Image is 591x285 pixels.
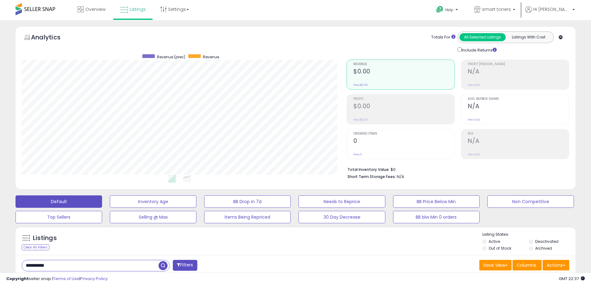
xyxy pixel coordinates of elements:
[482,232,575,238] p: Listing States:
[468,118,480,122] small: Prev: N/A
[535,246,552,251] label: Archived
[468,83,480,87] small: Prev: N/A
[110,195,196,208] button: Inventory Age
[431,34,455,40] div: Totals For
[468,137,569,146] h2: N/A
[525,6,575,20] a: Hi [PERSON_NAME]
[298,195,385,208] button: Needs to Reprice
[347,174,396,179] b: Short Term Storage Fees:
[157,54,185,60] span: Revenue (prev)
[479,260,512,270] button: Save View
[468,63,569,66] span: Profit [PERSON_NAME]
[6,276,29,282] strong: Copyright
[204,211,291,223] button: Items Being Repriced
[204,195,291,208] button: BB Drop in 7d
[517,262,536,268] span: Columns
[468,132,569,136] span: ROI
[353,118,368,122] small: Prev: $0.00
[110,211,196,223] button: Selling @ Max
[22,244,49,250] div: Clear All Filters
[31,33,73,43] h5: Analytics
[347,167,390,172] b: Total Inventory Value:
[298,211,385,223] button: 30 Day Decrease
[353,97,454,101] span: Profit
[489,239,500,244] label: Active
[482,6,511,12] span: smart toners
[347,165,565,173] li: $0
[16,195,102,208] button: Default
[353,103,454,111] h2: $0.00
[6,276,108,282] div: seller snap | |
[130,6,146,12] span: Listings
[393,211,480,223] button: BB blw Min 0 orders
[80,276,108,282] a: Privacy Policy
[505,33,552,41] button: Listings With Cost
[16,211,102,223] button: Top Sellers
[353,83,368,87] small: Prev: $0.00
[559,276,585,282] span: 2025-08-12 22:37 GMT
[535,239,558,244] label: Deactivated
[468,97,569,101] span: Avg. Buybox Share
[445,7,454,12] span: Help
[543,260,569,270] button: Actions
[533,6,571,12] span: Hi [PERSON_NAME]
[173,260,197,271] button: Filters
[459,33,506,41] button: All Selected Listings
[353,63,454,66] span: Revenue
[468,103,569,111] h2: N/A
[85,6,105,12] span: Overview
[33,234,57,243] h5: Listings
[53,276,79,282] a: Terms of Use
[353,137,454,146] h2: 0
[431,1,464,20] a: Help
[397,174,404,180] span: N/A
[468,68,569,76] h2: N/A
[489,246,511,251] label: Out of Stock
[353,153,362,156] small: Prev: 0
[393,195,480,208] button: BB Price Below Min
[203,54,219,60] span: Revenue
[468,153,480,156] small: Prev: N/A
[513,260,542,270] button: Columns
[353,68,454,76] h2: $0.00
[487,195,574,208] button: Non Competitive
[353,132,454,136] span: Ordered Items
[436,6,444,13] i: Get Help
[453,46,504,53] div: Include Returns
